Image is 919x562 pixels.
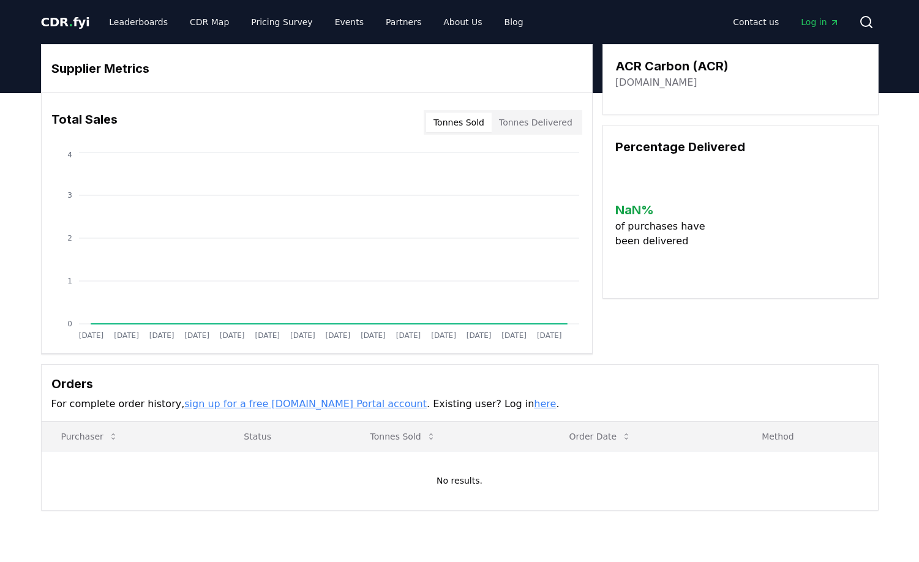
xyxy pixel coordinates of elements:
tspan: [DATE] [361,331,386,340]
tspan: 1 [67,277,72,285]
a: sign up for a free [DOMAIN_NAME] Portal account [184,398,427,410]
h3: Percentage Delivered [615,138,866,156]
a: About Us [433,11,492,33]
tspan: [DATE] [255,331,280,340]
span: Log in [801,16,839,28]
a: [DOMAIN_NAME] [615,75,697,90]
nav: Main [99,11,533,33]
tspan: [DATE] [536,331,561,340]
tspan: [DATE] [149,331,174,340]
a: Pricing Survey [241,11,322,33]
p: For complete order history, . Existing user? Log in . [51,397,868,411]
a: CDR.fyi [41,13,90,31]
h3: Supplier Metrics [51,59,582,78]
a: Log in [791,11,849,33]
tspan: 2 [67,234,72,242]
a: Events [325,11,373,33]
button: Order Date [559,424,641,449]
h3: Total Sales [51,110,118,135]
tspan: [DATE] [325,331,350,340]
tspan: [DATE] [78,331,103,340]
span: CDR fyi [41,15,90,29]
p: of purchases have been delivered [615,219,715,249]
a: Leaderboards [99,11,178,33]
tspan: 0 [67,320,72,328]
tspan: [DATE] [184,331,209,340]
p: Status [234,430,340,443]
a: CDR Map [180,11,239,33]
h3: Orders [51,375,868,393]
tspan: [DATE] [396,331,421,340]
button: Tonnes Sold [361,424,446,449]
tspan: [DATE] [219,331,244,340]
button: Purchaser [51,424,128,449]
a: Contact us [723,11,789,33]
tspan: 4 [67,151,72,159]
tspan: 3 [67,191,72,200]
p: Method [752,430,868,443]
a: Blog [495,11,533,33]
tspan: [DATE] [466,331,491,340]
a: Partners [376,11,431,33]
h3: NaN % [615,201,715,219]
tspan: [DATE] [431,331,456,340]
td: No results. [42,451,878,510]
nav: Main [723,11,849,33]
button: Tonnes Sold [426,113,492,132]
h3: ACR Carbon (ACR) [615,57,729,75]
tspan: [DATE] [501,331,527,340]
tspan: [DATE] [114,331,139,340]
tspan: [DATE] [290,331,315,340]
span: . [69,15,73,29]
a: here [534,398,556,410]
button: Tonnes Delivered [492,113,580,132]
